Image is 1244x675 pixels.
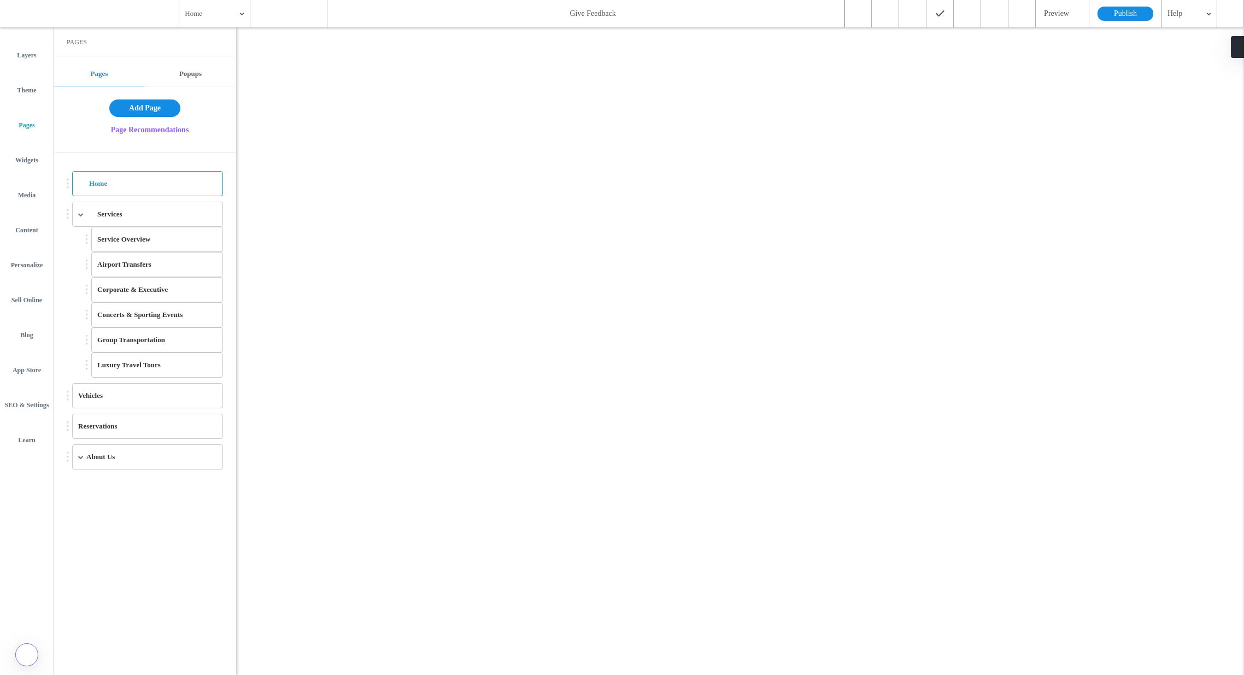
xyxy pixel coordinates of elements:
[78,416,118,436] label: Reservations
[97,330,165,349] label: Group Transportation
[15,220,38,235] label: Content
[1114,9,1137,18] span: Publish
[86,447,115,466] label: About Us
[89,174,107,193] label: Home
[5,395,49,410] label: SEO & Settings
[18,430,35,445] label: Learn
[1044,9,1069,18] span: Preview
[91,121,199,139] button: Page Recommendations
[179,69,202,78] span: Popups
[11,255,43,270] label: Personalize
[97,305,183,324] label: Concerts & Sporting Events
[15,150,38,165] label: Widgets
[20,325,33,340] label: Blog
[91,69,108,78] span: Pages
[97,255,151,274] label: Airport Transfers
[97,204,122,224] label: Services
[97,355,161,374] label: Luxury Travel Tours
[17,45,36,60] label: Layers
[78,386,103,405] label: Vehicles
[97,280,168,299] label: Corporate & Executive
[67,38,87,46] span: Pages
[19,115,34,130] label: Pages
[109,99,180,117] button: Add Page
[97,230,150,249] label: Service Overview
[13,360,41,375] label: App Store
[17,80,36,95] label: Theme
[570,9,616,18] span: Give Feedback
[18,185,36,200] label: Media
[11,290,42,305] label: Sell Online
